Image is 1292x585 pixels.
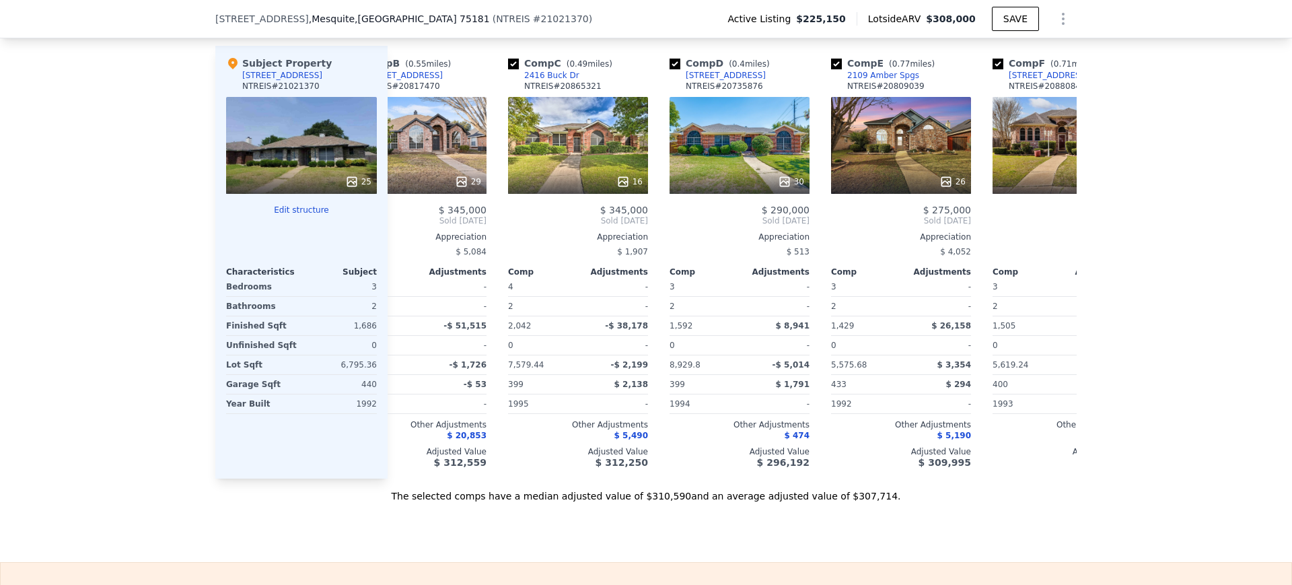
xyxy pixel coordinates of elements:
span: 3 [831,282,836,291]
span: $ 4,052 [940,247,971,256]
div: Adjustments [417,267,487,277]
div: - [904,394,971,413]
div: - [904,336,971,355]
div: - [742,394,810,413]
a: 2109 Amber Spgs [831,70,919,81]
div: - [1065,336,1133,355]
div: 29 [455,175,481,188]
span: $ 290,000 [762,205,810,215]
span: $ 20,853 [447,431,487,440]
div: Adjusted Value [347,446,487,457]
div: Adjustments [901,267,971,277]
div: 2 [831,297,898,316]
span: $ 294 [945,380,971,389]
div: Appreciation [831,232,971,242]
span: 3 [670,282,675,291]
div: 2 [670,297,737,316]
span: 0.55 [408,59,427,69]
div: 2 [304,297,377,316]
span: Sold [DATE] [347,215,487,226]
div: Adjusted Value [508,446,648,457]
span: 0.77 [892,59,910,69]
div: - [904,277,971,296]
span: 0.4 [732,59,745,69]
div: 1994 [670,394,737,413]
span: 0 [508,341,513,350]
div: 6,795.36 [304,355,377,374]
div: 1,686 [304,316,377,335]
span: 1,429 [831,321,854,331]
div: [STREET_ADDRESS] [686,70,766,81]
div: Adjusted Value [670,446,810,457]
span: 0 [670,341,675,350]
span: -$ 5,014 [773,360,810,370]
span: 2,042 [508,321,531,331]
div: - [581,336,648,355]
div: - [742,336,810,355]
div: - [419,297,487,316]
span: $ 345,000 [439,205,487,215]
div: 25 [345,175,371,188]
span: , [GEOGRAPHIC_DATA] 75181 [355,13,490,24]
div: - [1065,277,1133,296]
div: - [581,297,648,316]
span: $ 5,190 [937,431,971,440]
a: [STREET_ADDRESS] [347,70,443,81]
span: Sold [DATE] [831,215,971,226]
div: - [742,277,810,296]
div: Comp C [508,57,618,70]
div: Appreciation [670,232,810,242]
div: Comp D [670,57,775,70]
div: NTREIS # 21021370 [242,81,320,92]
button: Edit structure [226,205,377,215]
div: 3 [304,277,377,296]
span: 7,579.44 [508,360,544,370]
div: Bathrooms [226,297,299,316]
span: Sold [DATE] [670,215,810,226]
div: Characteristics [226,267,301,277]
div: 1995 [508,394,575,413]
div: Comp [670,267,740,277]
div: ( ) [493,12,593,26]
button: SAVE [992,7,1039,31]
div: Appreciation [347,232,487,242]
span: -$ 2,199 [611,360,648,370]
div: Year Built [226,394,299,413]
div: Comp E [831,57,940,70]
div: Other Adjustments [993,419,1133,430]
div: Appreciation [993,232,1133,242]
div: 1992 [304,394,377,413]
span: $ 5,490 [614,431,648,440]
div: Other Adjustments [831,419,971,430]
span: Lotside ARV [868,12,926,26]
span: $ 296,192 [757,457,810,468]
div: - [742,297,810,316]
span: $ 8,941 [776,321,810,331]
div: - [419,336,487,355]
span: -$ 53 [464,380,487,389]
span: 399 [508,380,524,389]
div: - [1065,297,1133,316]
div: Garage Sqft [226,375,299,394]
span: 0.71 [1054,59,1072,69]
span: $ 5,084 [456,247,487,256]
span: $ 275,000 [923,205,971,215]
span: 1,505 [993,321,1015,331]
span: 399 [670,380,685,389]
span: -$ 51,515 [443,321,487,331]
div: Adjusted Value [993,446,1133,457]
div: Comp [508,267,578,277]
div: 2109 Amber Spgs [847,70,919,81]
div: Comp F [993,57,1102,70]
button: Show Options [1050,5,1077,32]
span: ( miles) [1045,59,1102,69]
span: $ 474 [784,431,810,440]
div: Other Adjustments [508,419,648,430]
div: Adjustments [578,267,648,277]
span: $ 26,158 [931,321,971,331]
div: - [904,297,971,316]
div: Comp [831,267,901,277]
div: 1992 [831,394,898,413]
span: 433 [831,380,847,389]
div: 2416 Buck Dr [524,70,579,81]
